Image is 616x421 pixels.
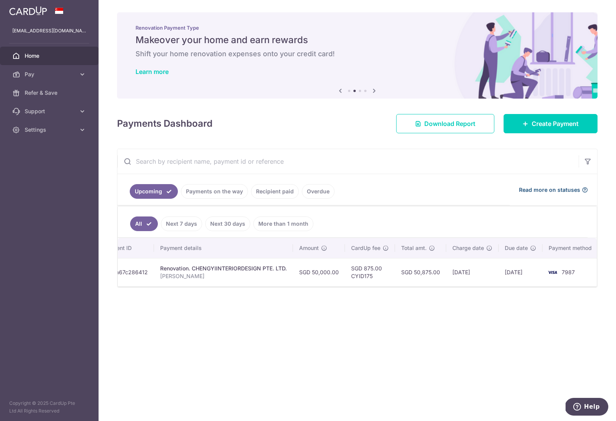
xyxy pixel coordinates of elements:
a: All [130,216,158,231]
span: Total amt. [401,244,427,252]
a: Overdue [302,184,335,199]
td: SGD 50,875.00 [395,258,446,286]
h4: Payments Dashboard [117,117,213,131]
a: Payments on the way [181,184,248,199]
a: Upcoming [130,184,178,199]
td: SGD 50,000.00 [293,258,345,286]
img: Renovation banner [117,12,598,99]
span: Due date [505,244,528,252]
span: Download Report [424,119,475,128]
h5: Makeover your home and earn rewards [136,34,579,46]
a: Recipient paid [251,184,299,199]
input: Search by recipient name, payment id or reference [117,149,579,174]
p: Renovation Payment Type [136,25,579,31]
span: 7987 [562,269,575,275]
p: [PERSON_NAME] [160,272,287,280]
img: CardUp [9,6,47,15]
td: [DATE] [446,258,499,286]
span: CardUp fee [351,244,380,252]
td: [DATE] [499,258,542,286]
span: Amount [299,244,319,252]
span: Support [25,107,75,115]
span: Read more on statuses [519,186,580,194]
span: Home [25,52,75,60]
a: Create Payment [504,114,598,133]
h6: Shift your home renovation expenses onto your credit card! [136,49,579,59]
th: Payment ID [96,238,154,258]
a: Learn more [136,68,169,75]
span: Charge date [452,244,484,252]
span: Create Payment [532,119,579,128]
span: Refer & Save [25,89,75,97]
a: Download Report [396,114,494,133]
a: Read more on statuses [519,186,588,194]
span: Settings [25,126,75,134]
th: Payment details [154,238,293,258]
iframe: Opens a widget where you can find more information [566,398,608,417]
td: txn_9a67c286412 [96,258,154,286]
a: More than 1 month [253,216,313,231]
div: Renovation. CHENGYIINTERIORDESIGN PTE. LTD. [160,265,287,272]
span: Pay [25,70,75,78]
a: Next 7 days [161,216,202,231]
p: [EMAIL_ADDRESS][DOMAIN_NAME] [12,27,86,35]
img: Bank Card [545,268,560,277]
th: Payment method [542,238,601,258]
a: Next 30 days [205,216,250,231]
td: SGD 875.00 CYID175 [345,258,395,286]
